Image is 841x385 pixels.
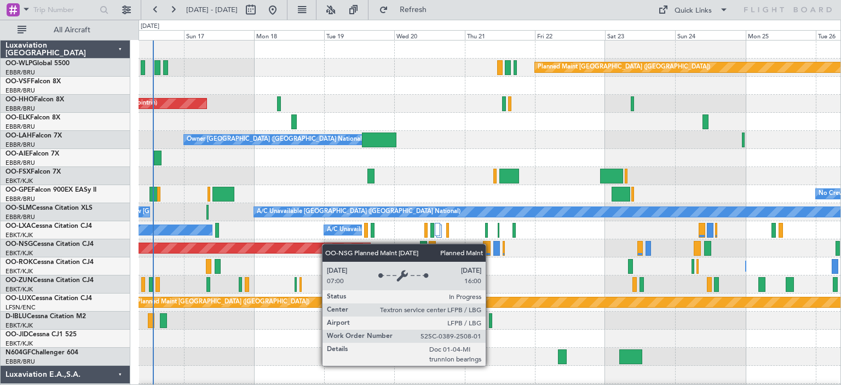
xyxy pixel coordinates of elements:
span: [DATE] - [DATE] [186,5,238,15]
a: OO-WLPGlobal 5500 [5,60,70,67]
div: Planned Maint [GEOGRAPHIC_DATA] ([GEOGRAPHIC_DATA]) [538,59,710,76]
div: Tue 19 [324,30,394,40]
a: OO-FSXFalcon 7X [5,169,61,175]
div: Fri 22 [535,30,605,40]
button: Quick Links [653,1,734,19]
div: Sat 16 [113,30,183,40]
a: OO-NSGCessna Citation CJ4 [5,241,94,248]
a: EBBR/BRU [5,358,35,366]
a: OO-AIEFalcon 7X [5,151,59,157]
div: Sun 24 [675,30,745,40]
span: OO-SLM [5,205,32,211]
span: OO-GPE [5,187,31,193]
div: A/C Unavailable [GEOGRAPHIC_DATA] ([GEOGRAPHIC_DATA] National) [257,204,460,220]
a: OO-LUXCessna Citation CJ4 [5,295,92,302]
a: D-IBLUCessna Citation M2 [5,313,86,320]
span: OO-WLP [5,60,32,67]
div: Sat 23 [605,30,675,40]
div: Mon 18 [254,30,324,40]
a: EBKT/KJK [5,177,33,185]
a: EBBR/BRU [5,123,35,131]
span: OO-HHO [5,96,34,103]
span: OO-LUX [5,295,31,302]
a: EBBR/BRU [5,159,35,167]
div: Planned Maint [GEOGRAPHIC_DATA] ([GEOGRAPHIC_DATA]) [137,294,309,311]
div: A/C Unavailable [327,222,372,238]
span: D-IBLU [5,313,27,320]
a: OO-HHOFalcon 8X [5,96,64,103]
button: Refresh [374,1,440,19]
a: EBKT/KJK [5,267,33,275]
span: OO-LXA [5,223,31,229]
span: OO-NSG [5,241,33,248]
div: Sun 17 [184,30,254,40]
span: N604GF [5,349,31,356]
a: EBKT/KJK [5,285,33,294]
a: OO-ZUNCessna Citation CJ4 [5,277,94,284]
a: EBBR/BRU [5,195,35,203]
span: OO-JID [5,331,28,338]
a: OO-ROKCessna Citation CJ4 [5,259,94,266]
a: OO-VSFFalcon 8X [5,78,61,85]
div: Mon 25 [746,30,816,40]
a: EBBR/BRU [5,68,35,77]
span: OO-ROK [5,259,33,266]
a: EBBR/BRU [5,87,35,95]
div: Thu 21 [465,30,535,40]
a: EBKT/KJK [5,321,33,330]
span: All Aircraft [28,26,116,34]
a: N604GFChallenger 604 [5,349,78,356]
input: Trip Number [33,2,96,18]
span: OO-ELK [5,114,30,121]
div: Wed 20 [394,30,464,40]
span: Refresh [390,6,436,14]
a: EBKT/KJK [5,231,33,239]
a: EBKT/KJK [5,340,33,348]
a: EBBR/BRU [5,105,35,113]
span: OO-FSX [5,169,31,175]
span: OO-AIE [5,151,29,157]
a: EBBR/BRU [5,213,35,221]
div: [DATE] [141,22,159,31]
span: OO-LAH [5,133,32,139]
a: EBKT/KJK [5,249,33,257]
a: EBBR/BRU [5,141,35,149]
a: OO-LXACessna Citation CJ4 [5,223,92,229]
a: OO-ELKFalcon 8X [5,114,60,121]
a: OO-SLMCessna Citation XLS [5,205,93,211]
div: Quick Links [675,5,712,16]
span: OO-ZUN [5,277,33,284]
a: OO-LAHFalcon 7X [5,133,62,139]
a: OO-GPEFalcon 900EX EASy II [5,187,96,193]
button: All Aircraft [12,21,119,39]
a: LFSN/ENC [5,303,36,312]
span: OO-VSF [5,78,31,85]
a: OO-JIDCessna CJ1 525 [5,331,77,338]
div: Owner [GEOGRAPHIC_DATA] ([GEOGRAPHIC_DATA] National) [187,131,364,148]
